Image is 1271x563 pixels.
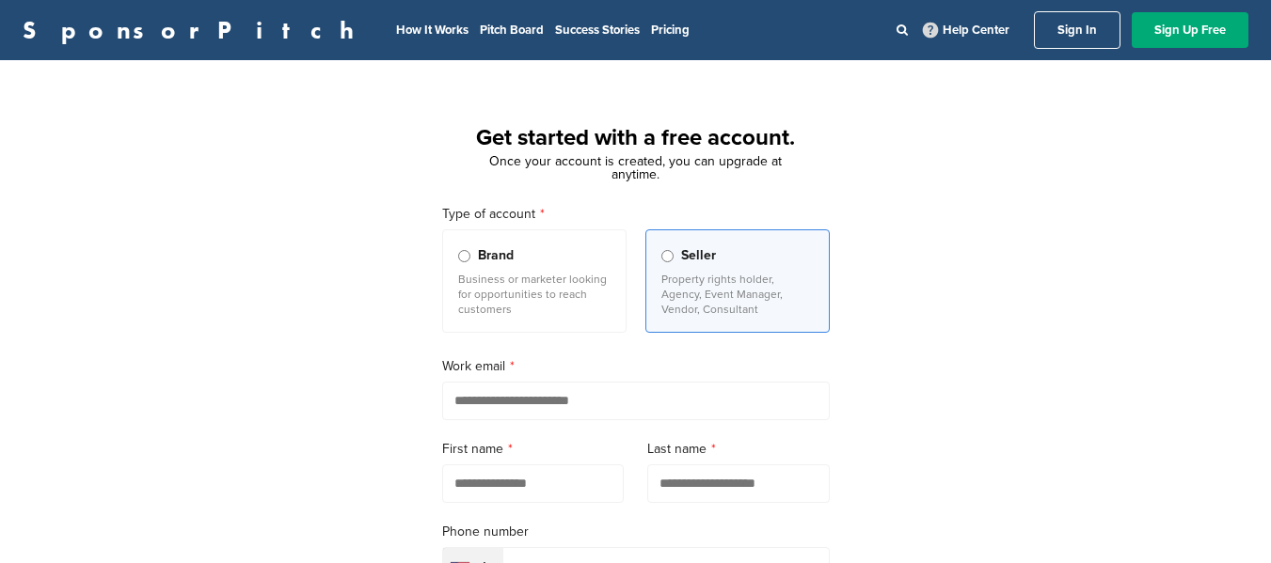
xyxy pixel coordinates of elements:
[919,19,1013,41] a: Help Center
[489,153,782,182] span: Once your account is created, you can upgrade at anytime.
[442,522,830,542] label: Phone number
[23,18,366,42] a: SponsorPitch
[442,439,625,460] label: First name
[442,356,830,377] label: Work email
[661,272,814,317] p: Property rights holder, Agency, Event Manager, Vendor, Consultant
[420,121,852,155] h1: Get started with a free account.
[1034,11,1120,49] a: Sign In
[651,23,690,38] a: Pricing
[396,23,469,38] a: How It Works
[681,245,716,266] span: Seller
[555,23,640,38] a: Success Stories
[1132,12,1248,48] a: Sign Up Free
[458,272,611,317] p: Business or marketer looking for opportunities to reach customers
[478,245,514,266] span: Brand
[480,23,544,38] a: Pitch Board
[442,204,830,225] label: Type of account
[458,250,470,262] input: Brand Business or marketer looking for opportunities to reach customers
[647,439,830,460] label: Last name
[661,250,674,262] input: Seller Property rights holder, Agency, Event Manager, Vendor, Consultant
